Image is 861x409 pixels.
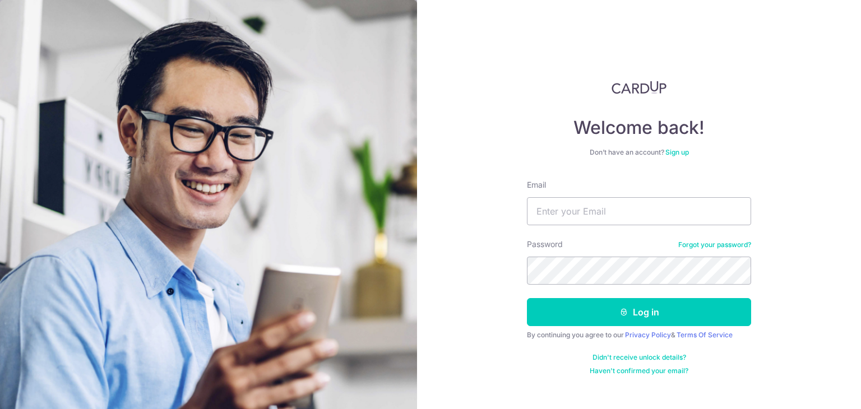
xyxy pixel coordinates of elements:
[527,298,751,326] button: Log in
[527,148,751,157] div: Don’t have an account?
[527,331,751,340] div: By continuing you agree to our &
[677,331,733,339] a: Terms Of Service
[527,197,751,225] input: Enter your Email
[527,239,563,250] label: Password
[625,331,671,339] a: Privacy Policy
[665,148,689,156] a: Sign up
[527,179,546,190] label: Email
[678,240,751,249] a: Forgot your password?
[612,81,666,94] img: CardUp Logo
[527,117,751,139] h4: Welcome back!
[590,366,688,375] a: Haven't confirmed your email?
[592,353,686,362] a: Didn't receive unlock details?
